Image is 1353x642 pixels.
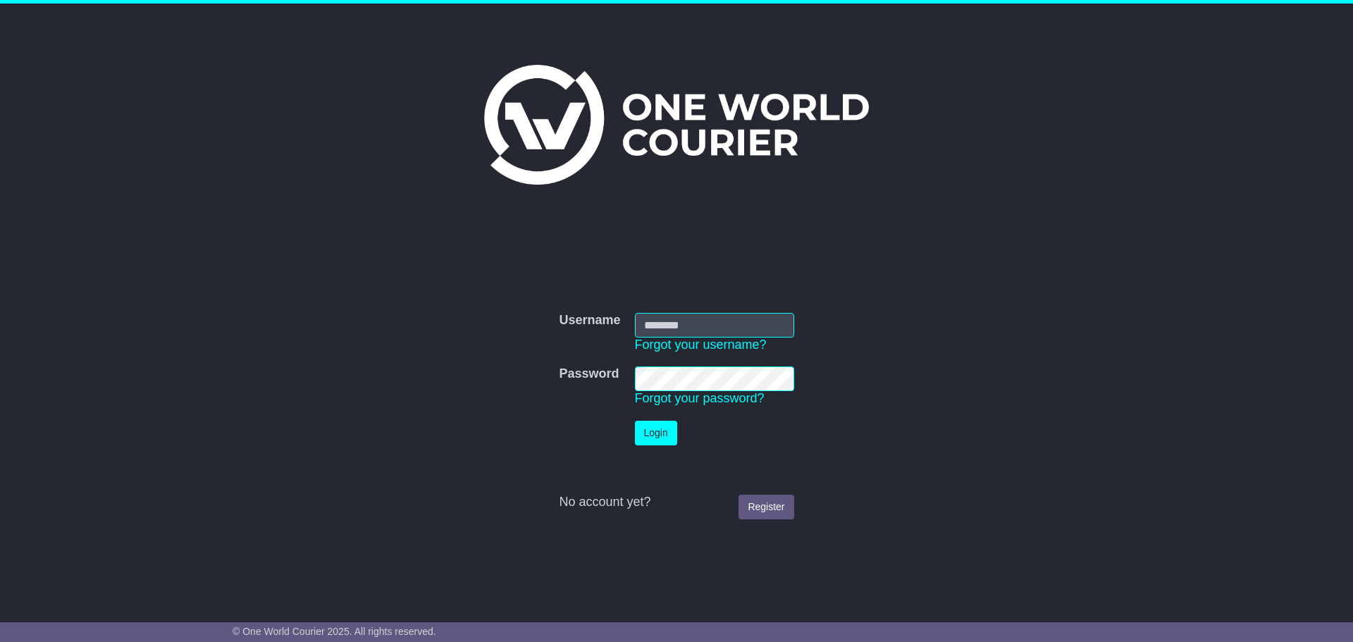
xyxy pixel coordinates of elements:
label: Password [559,366,619,382]
a: Forgot your username? [635,338,767,352]
label: Username [559,313,620,328]
span: © One World Courier 2025. All rights reserved. [233,626,436,637]
a: Register [739,495,793,519]
a: Forgot your password? [635,391,765,405]
img: One World [484,65,869,185]
button: Login [635,421,677,445]
div: No account yet? [559,495,793,510]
